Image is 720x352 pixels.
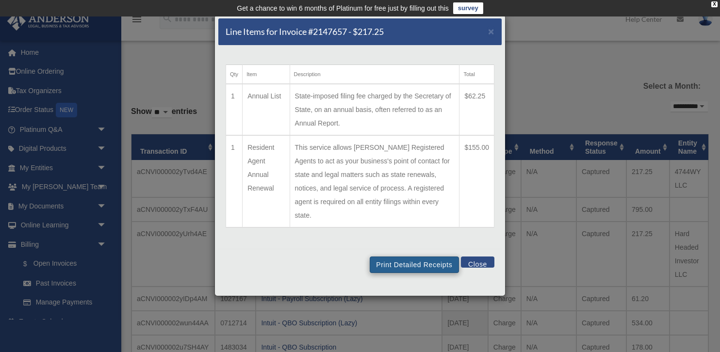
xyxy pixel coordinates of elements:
[290,65,459,84] th: Description
[461,256,494,268] button: Close
[237,2,449,14] div: Get a chance to win 6 months of Platinum for free just by filling out this
[226,26,384,38] h5: Line Items for Invoice #2147657 - $217.25
[243,135,290,227] td: Resident Agent Annual Renewal
[226,135,243,227] td: 1
[370,256,458,273] button: Print Detailed Receipts
[711,1,718,7] div: close
[459,84,494,135] td: $62.25
[459,135,494,227] td: $155.00
[226,65,243,84] th: Qty
[243,84,290,135] td: Annual List
[243,65,290,84] th: Item
[226,84,243,135] td: 1
[488,26,494,36] button: Close
[453,2,483,14] a: survey
[290,135,459,227] td: This service allows [PERSON_NAME] Registered Agents to act as your business's point of contact fo...
[290,84,459,135] td: State-imposed filing fee charged by the Secretary of State, on an annual basis, often referred to...
[459,65,494,84] th: Total
[488,26,494,37] span: ×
